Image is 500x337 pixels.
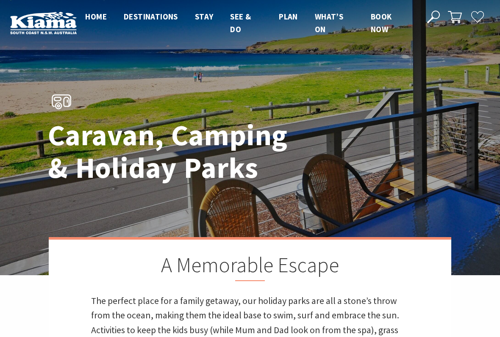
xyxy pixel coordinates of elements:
[230,11,251,34] span: See & Do
[279,11,298,22] span: Plan
[48,119,287,184] h1: Caravan, Camping & Holiday Parks
[371,11,392,34] span: Book now
[315,11,343,34] span: What’s On
[124,11,178,22] span: Destinations
[91,252,409,281] h2: A Memorable Escape
[77,10,417,36] nav: Main Menu
[85,11,107,22] span: Home
[195,11,214,22] span: Stay
[10,11,77,34] img: Kiama Logo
